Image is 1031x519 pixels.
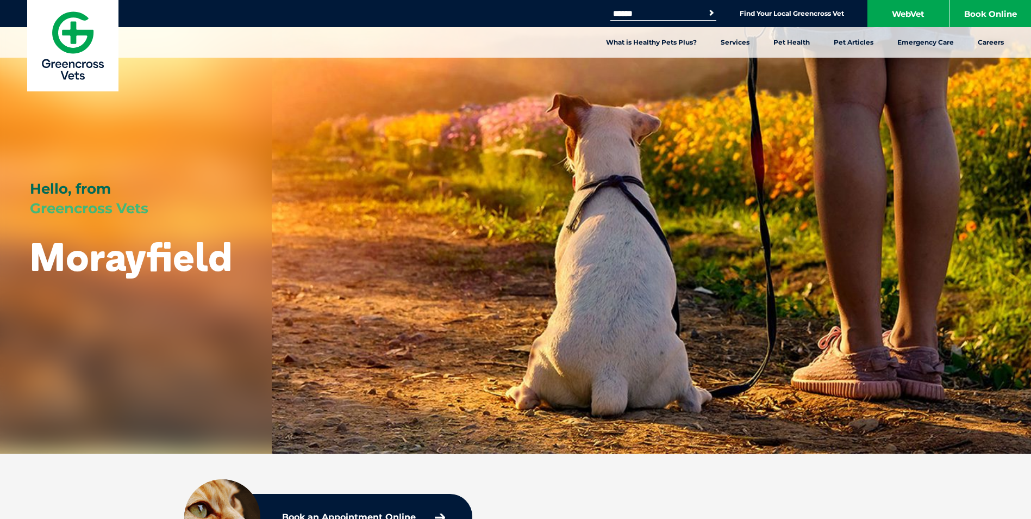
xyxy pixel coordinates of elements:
[709,27,761,58] a: Services
[30,235,232,278] h1: Morayfield
[594,27,709,58] a: What is Healthy Pets Plus?
[885,27,966,58] a: Emergency Care
[30,180,111,197] span: Hello, from
[761,27,822,58] a: Pet Health
[740,9,844,18] a: Find Your Local Greencross Vet
[966,27,1016,58] a: Careers
[706,8,717,18] button: Search
[30,200,148,217] span: Greencross Vets
[822,27,885,58] a: Pet Articles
